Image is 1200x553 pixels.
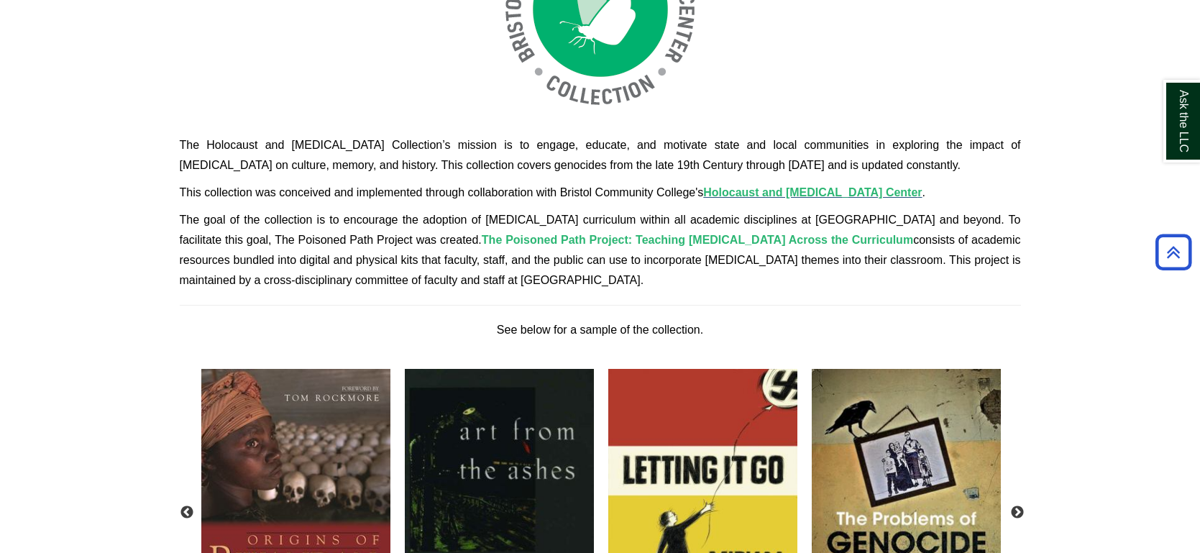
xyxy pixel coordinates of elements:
a: Back to Top [1150,242,1196,262]
span: Holocaust and [MEDICAL_DATA] Cente [703,186,917,198]
span: The goal of the collection is to encourage the adoption of [MEDICAL_DATA] curriculum within all a... [180,214,1021,286]
a: The Poisoned Path Project: Teaching [MEDICAL_DATA] Across the Curriculum [482,234,913,246]
span: r [917,186,922,198]
button: Previous [180,506,194,520]
a: Holocaust and [MEDICAL_DATA] Center [703,186,922,198]
p: See below for a sample of the collection. [180,320,1021,340]
span: This collection was conceived and implemented through collaboration with Bristol Community Colleg... [180,186,926,198]
span: The Holocaust and [MEDICAL_DATA] Collection’s mission is to engage, educate, and motivate state a... [180,139,1021,171]
button: Next [1010,506,1025,520]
